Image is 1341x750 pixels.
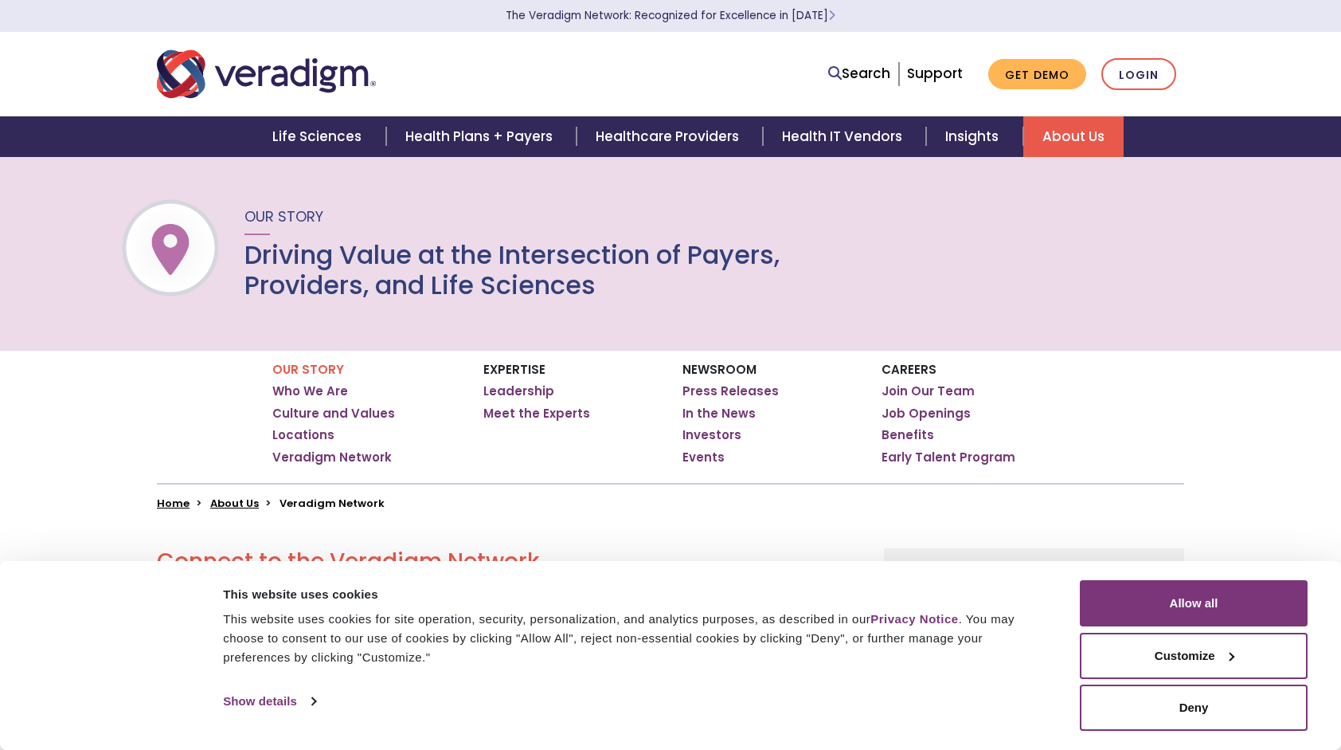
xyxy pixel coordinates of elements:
span: Our Story [244,206,323,226]
a: Insights [926,116,1022,157]
h2: Connect to the Veradigm Network [157,548,807,575]
a: Press Releases [682,383,779,399]
a: Home [157,496,190,511]
a: About Us [210,496,259,511]
a: Get Demo [988,59,1086,90]
a: Events [682,450,725,465]
a: Health Plans + Payers [386,116,577,157]
a: Job Openings [882,406,971,422]
a: Login [1101,58,1176,91]
a: Veradigm Network [272,450,392,465]
a: Benefits [882,427,934,443]
a: Support [907,64,963,83]
a: Meet the Experts [483,406,590,422]
a: Culture and Values [272,406,395,422]
img: Veradigm logo [157,48,376,100]
a: Privacy Notice [870,612,958,626]
button: Customize [1080,633,1308,679]
a: Locations [272,427,334,443]
a: Early Talent Program [882,450,1015,465]
a: Join Our Team [882,383,975,399]
div: This website uses cookies for site operation, security, personalization, and analytics purposes, ... [223,610,1044,667]
button: Deny [1080,685,1308,731]
a: Leadership [483,383,554,399]
h1: Driving Value at the Intersection of Payers, Providers, and Life Sciences [244,240,783,301]
a: Search [828,63,890,84]
span: Learn More [828,8,835,23]
a: Health IT Vendors [763,116,926,157]
div: This website uses cookies [223,585,1044,604]
a: About Us [1023,116,1124,157]
a: Healthcare Providers [577,116,763,157]
a: Who We Are [272,383,348,399]
button: Allow all [1080,580,1308,626]
a: In the News [682,406,756,422]
a: The Veradigm Network: Recognized for Excellence in [DATE]Learn More [506,8,835,23]
a: Investors [682,427,741,443]
a: Life Sciences [253,116,385,157]
a: Show details [223,689,315,713]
